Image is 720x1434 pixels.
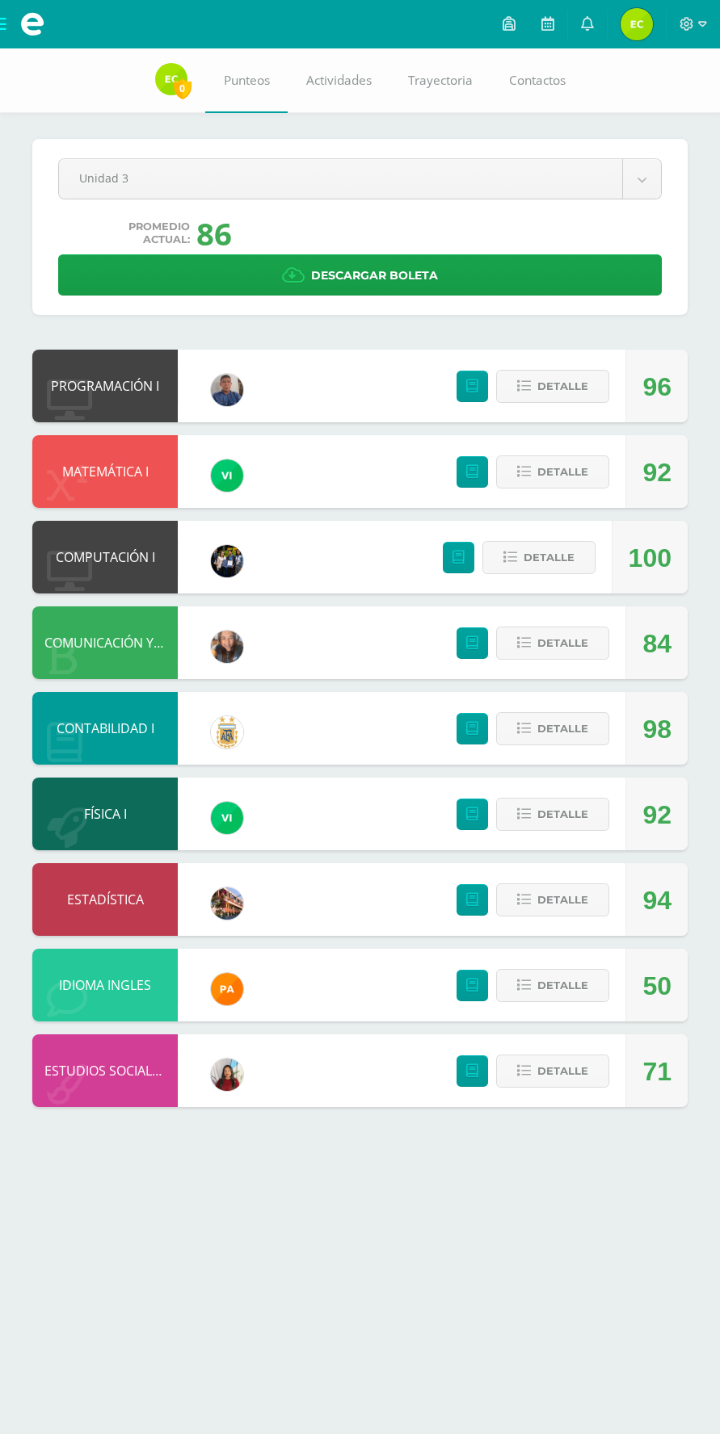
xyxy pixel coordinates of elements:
[32,692,178,765] div: CONTABILIDAD I
[537,371,588,401] span: Detalle
[537,457,588,487] span: Detalle
[496,627,609,660] button: Detalle
[211,716,243,748] img: ed7f1540a141288a9aef5cdb5b9f3fc6.png
[509,72,566,89] span: Contactos
[32,863,178,936] div: ESTADÍSTICA
[537,628,588,658] span: Detalle
[32,435,178,508] div: MATEMÁTICA I
[482,541,596,574] button: Detalle
[211,887,243,920] img: 0a4f8d2552c82aaa76f7aefb013bc2ce.png
[524,543,575,572] span: Detalle
[629,522,672,594] div: 100
[288,48,389,113] a: Actividades
[32,1034,178,1107] div: ESTUDIOS SOCIALES
[211,631,243,663] img: 8286b9a544571e995a349c15127c7be6.png
[211,1059,243,1091] img: 2a9226028aa254eb8bf160ce7b8ff5e0.png
[496,370,609,403] button: Detalle
[496,455,609,488] button: Detalle
[408,72,473,89] span: Trayectoria
[205,48,288,113] a: Punteos
[496,1055,609,1088] button: Detalle
[79,159,602,197] span: Unidad 3
[128,220,190,246] span: Promedio actual:
[211,802,243,834] img: a241c2b06c5b4daf9dd7cbc5f490cd0f.png
[174,78,192,99] span: 0
[537,714,588,744] span: Detalle
[211,973,243,1005] img: 81049356b3b16f348f04480ea0cb6817.png
[32,778,178,850] div: FÍSICA I
[496,712,609,745] button: Detalle
[642,1035,672,1108] div: 71
[642,864,672,937] div: 94
[642,693,672,765] div: 98
[496,969,609,1002] button: Detalle
[311,256,438,296] span: Descargar boleta
[306,72,372,89] span: Actividades
[642,950,672,1022] div: 50
[224,72,270,89] span: Punteos
[537,1056,588,1086] span: Detalle
[211,374,243,406] img: bf66807720f313c6207fc724d78fb4d0.png
[196,212,232,254] div: 86
[32,350,178,422] div: PROGRAMACIÓN I
[32,521,178,593] div: COMPUTACIÓN I
[642,607,672,680] div: 84
[211,545,243,577] img: 6c68140be954456d231109bc2dedbfdc.png
[642,436,672,509] div: 92
[389,48,491,113] a: Trayectoria
[211,459,243,492] img: a241c2b06c5b4daf9dd7cbc5f490cd0f.png
[537,885,588,915] span: Detalle
[621,8,653,40] img: 9a16ed88951ec5942f7639de74a8baf1.png
[496,883,609,916] button: Detalle
[491,48,583,113] a: Contactos
[537,799,588,829] span: Detalle
[32,606,178,679] div: COMUNICACIÓN Y LITERATURA
[58,254,662,296] a: Descargar boleta
[537,971,588,1000] span: Detalle
[496,798,609,831] button: Detalle
[59,159,661,199] a: Unidad 3
[155,63,187,95] img: 9a16ed88951ec5942f7639de74a8baf1.png
[32,949,178,1021] div: IDIOMA INGLES
[642,778,672,851] div: 92
[642,350,672,423] div: 96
